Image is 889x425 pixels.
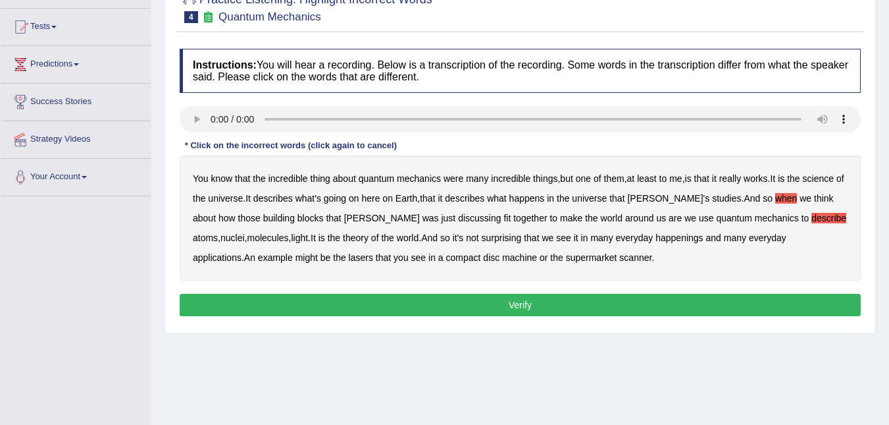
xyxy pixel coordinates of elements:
b: mechanics [397,173,441,184]
button: Verify [180,294,861,316]
b: to [549,213,557,223]
b: the [333,252,345,263]
b: atoms [193,233,218,243]
b: that [235,173,250,184]
b: machine [502,252,537,263]
b: us [656,213,666,223]
b: really [719,173,741,184]
b: so [763,193,773,204]
b: we [684,213,696,223]
b: blocks [297,213,324,223]
b: how [218,213,236,223]
b: and [706,233,721,243]
b: happenings [655,233,703,243]
b: on [349,193,359,204]
b: what [487,193,507,204]
b: describe [811,213,846,223]
b: You [193,173,209,184]
b: at [627,173,635,184]
b: is [778,173,784,184]
b: supermarket [566,252,617,263]
b: discussing [458,213,501,223]
b: many [466,173,488,184]
b: me [669,173,682,184]
b: that [694,173,709,184]
b: is [685,173,692,184]
b: not [466,233,478,243]
b: when [775,193,797,204]
b: light [291,233,308,243]
b: building [263,213,295,223]
b: what's [295,193,321,204]
b: [PERSON_NAME]'s [627,193,709,204]
b: them [604,173,624,184]
b: about [333,173,356,184]
b: in [428,252,436,263]
span: 4 [184,11,198,23]
b: applications [193,252,241,263]
b: many [590,233,613,243]
b: make [560,213,582,223]
b: that [326,213,341,223]
b: the [550,252,563,263]
a: Success Stories [1,84,151,117]
b: universe [208,193,243,204]
b: describes [253,193,293,204]
b: that [609,193,624,204]
b: many [724,233,746,243]
b: Earth [395,193,417,204]
b: it's [453,233,464,243]
b: It [245,193,251,204]
b: quantum [716,213,751,223]
small: Quantum Mechanics [218,11,321,23]
b: world [601,213,622,223]
b: on [382,193,393,204]
b: was [422,213,439,223]
b: fit [503,213,511,223]
b: in [547,193,554,204]
div: , , , . . , . , , , . . . . [180,156,861,281]
b: surprising [482,233,522,243]
b: scanner [619,252,651,263]
b: were [444,173,463,184]
b: just [441,213,455,223]
b: the [787,173,800,184]
b: here [361,193,380,204]
b: describes [445,193,484,204]
b: happens [509,193,545,204]
b: disc [483,252,499,263]
b: we [542,233,553,243]
b: we [800,193,811,204]
b: be [320,252,331,263]
b: science [803,173,834,184]
b: know [211,173,233,184]
b: use [699,213,714,223]
b: to [659,173,667,184]
b: of [594,173,601,184]
b: or [540,252,547,263]
b: least [637,173,657,184]
b: that [376,252,391,263]
b: incredible [268,173,308,184]
b: studies [712,193,741,204]
b: example [258,252,293,263]
b: Instructions: [193,59,257,71]
b: And [421,233,438,243]
b: An [244,252,255,263]
b: the [193,193,205,204]
a: Predictions [1,46,151,79]
b: those [238,213,261,223]
b: that [420,193,435,204]
b: it [712,173,717,184]
b: might [295,252,318,263]
b: the [253,173,265,184]
b: thing [311,173,330,184]
a: Your Account [1,159,151,192]
b: the [328,233,340,243]
b: the [381,233,394,243]
div: * Click on the incorrect words (click again to cancel) [180,139,402,152]
b: see [556,233,571,243]
b: you [394,252,409,263]
b: one [576,173,591,184]
b: quantum [359,173,394,184]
